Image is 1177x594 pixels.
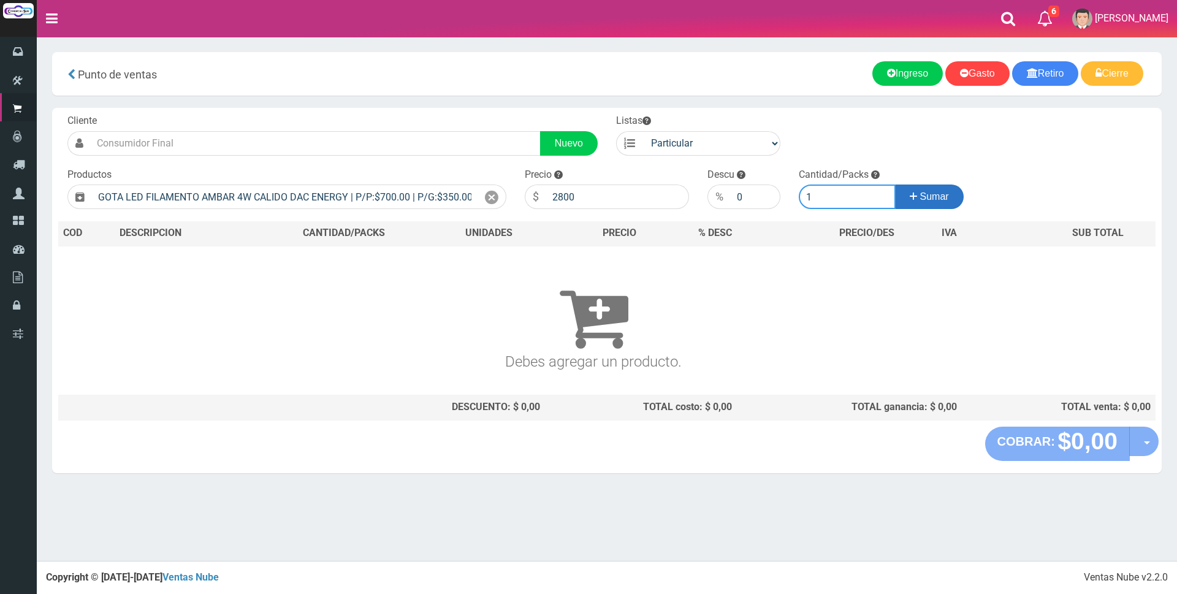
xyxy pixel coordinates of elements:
[1072,226,1124,240] span: SUB TOTAL
[945,61,1010,86] a: Gasto
[1084,571,1168,585] div: Ventas Nube v2.2.0
[78,68,157,81] span: Punto de ventas
[895,185,964,209] button: Sumar
[707,168,734,182] label: Descu
[540,131,598,156] a: Nuevo
[799,185,896,209] input: Cantidad
[920,191,949,202] span: Sumar
[603,226,636,240] span: PRECIO
[92,185,478,209] input: Introduzca el nombre del producto
[63,264,1124,370] h3: Debes agregar un producto.
[525,168,552,182] label: Precio
[872,61,943,86] a: Ingreso
[1081,61,1143,86] a: Cierre
[525,185,546,209] div: $
[3,3,34,18] img: Logo grande
[616,114,651,128] label: Listas
[91,131,541,156] input: Consumidor Final
[137,227,181,238] span: CRIPCION
[162,571,219,583] a: Ventas Nube
[1012,61,1079,86] a: Retiro
[115,221,254,246] th: DES
[1048,6,1059,17] span: 6
[698,227,732,238] span: % DESC
[550,400,733,414] div: TOTAL costo: $ 0,00
[46,571,219,583] strong: Copyright © [DATE]-[DATE]
[67,114,97,128] label: Cliente
[546,185,689,209] input: 000
[839,227,894,238] span: PRECIO/DES
[985,427,1130,461] button: COBRAR: $0,00
[731,185,780,209] input: 000
[433,221,544,246] th: UNIDADES
[67,168,112,182] label: Productos
[1057,428,1118,454] strong: $0,00
[997,435,1055,448] strong: COBRAR:
[259,400,540,414] div: DESCUENTO: $ 0,00
[58,221,115,246] th: COD
[707,185,731,209] div: %
[1095,12,1168,24] span: [PERSON_NAME]
[254,221,433,246] th: CANTIDAD/PACKS
[967,400,1151,414] div: TOTAL venta: $ 0,00
[1072,9,1092,29] img: User Image
[942,227,957,238] span: IVA
[799,168,869,182] label: Cantidad/Packs
[742,400,957,414] div: TOTAL ganancia: $ 0,00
